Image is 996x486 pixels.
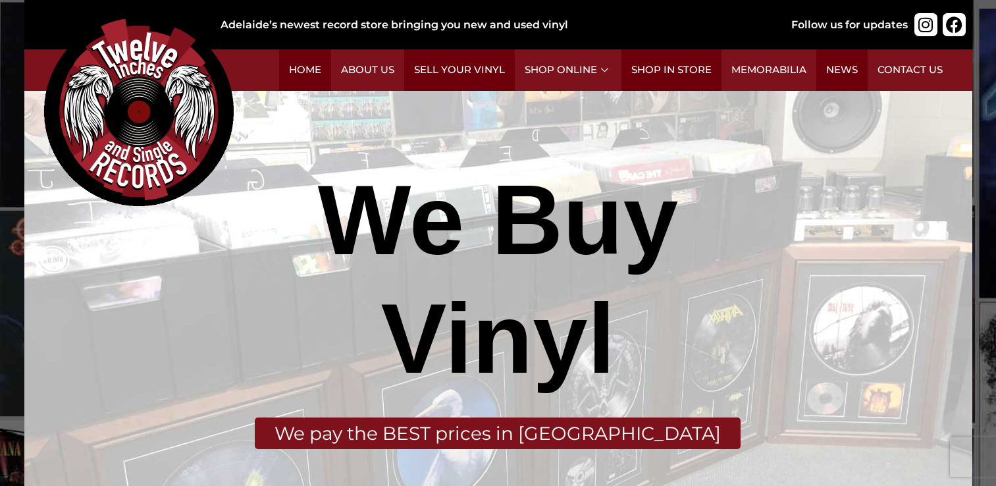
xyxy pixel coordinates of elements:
[331,49,404,91] a: About Us
[279,49,331,91] a: Home
[791,17,908,33] div: Follow us for updates
[207,161,789,398] div: We Buy Vinyl
[816,49,868,91] a: News
[221,17,748,33] div: Adelaide’s newest record store bringing you new and used vinyl
[721,49,816,91] a: Memorabilia
[868,49,953,91] a: Contact Us
[515,49,621,91] a: Shop Online
[255,418,741,449] div: We pay the BEST prices in [GEOGRAPHIC_DATA]
[404,49,515,91] a: Sell Your Vinyl
[621,49,721,91] a: Shop in Store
